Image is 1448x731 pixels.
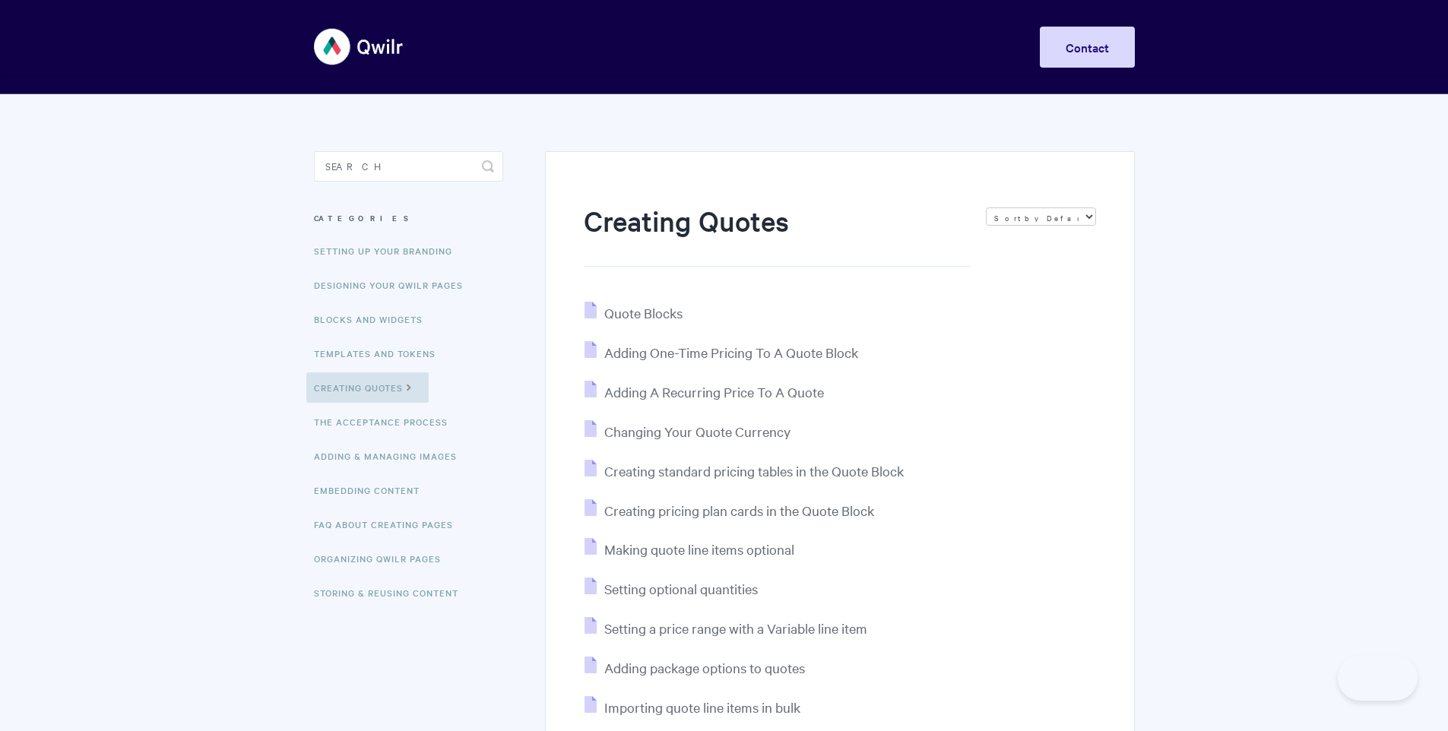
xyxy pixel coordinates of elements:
span: Changing Your Quote Currency [604,422,791,440]
span: Adding package options to quotes [604,659,805,676]
span: Creating standard pricing tables in the Quote Block [604,462,904,479]
a: Adding package options to quotes [585,659,805,676]
iframe: Toggle Customer Support [1338,655,1418,701]
a: Blocks and Widgets [314,304,434,334]
a: Setting optional quantities [585,580,758,597]
a: Setting a price range with a Variable line item [585,619,867,637]
a: Contact [1040,27,1135,68]
a: FAQ About Creating Pages [314,509,464,540]
a: Creating Quotes [306,372,429,403]
a: Templates and Tokens [314,338,447,369]
a: Creating pricing plan cards in the Quote Block [585,502,874,519]
h1: Creating Quotes [584,201,970,267]
span: Creating pricing plan cards in the Quote Block [604,502,874,519]
a: The Acceptance Process [314,407,459,437]
select: Page reloads on selection [986,207,1096,226]
a: Adding A Recurring Price To A Quote [585,383,824,400]
span: Adding A Recurring Price To A Quote [604,383,824,400]
a: Importing quote line items in bulk [585,698,800,716]
a: Setting up your Branding [314,236,464,266]
span: Quote Blocks [604,304,683,321]
a: Designing Your Qwilr Pages [314,270,474,300]
a: Creating standard pricing tables in the Quote Block [585,462,904,479]
a: Quote Blocks [585,304,683,321]
input: Search [314,151,503,182]
a: Making quote line items optional [585,540,794,558]
a: Organizing Qwilr Pages [314,543,452,574]
span: Setting a price range with a Variable line item [604,619,867,637]
a: Adding & Managing Images [314,441,468,471]
span: Importing quote line items in bulk [604,698,800,716]
a: Changing Your Quote Currency [585,422,791,440]
a: Storing & Reusing Content [314,578,470,608]
h3: Categories [314,204,503,232]
span: Making quote line items optional [604,540,794,558]
span: Adding One-Time Pricing To A Quote Block [604,343,858,361]
img: Qwilr Help Center [314,18,404,75]
span: Setting optional quantities [604,580,758,597]
a: Adding One-Time Pricing To A Quote Block [585,343,858,361]
a: Embedding Content [314,475,431,505]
